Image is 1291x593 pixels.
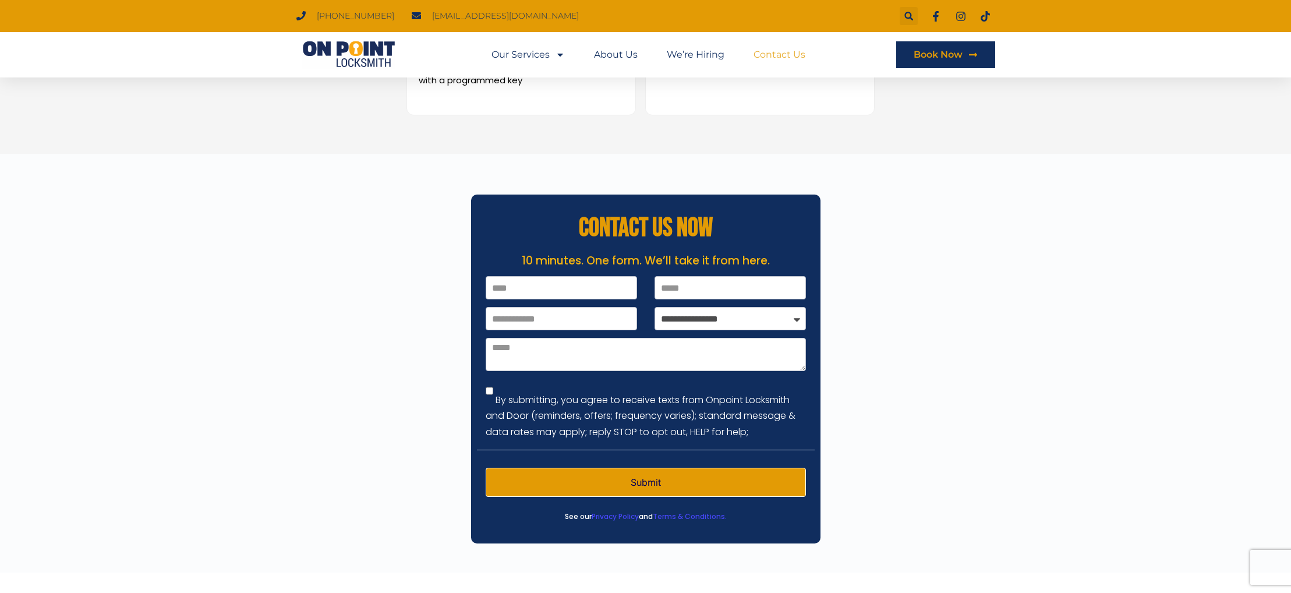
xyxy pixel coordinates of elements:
a: Book Now [896,41,995,68]
span: Book Now [914,50,963,59]
h2: CONTACT US NOW [477,215,815,241]
a: Privacy Policy [592,511,639,521]
span: [PHONE_NUMBER] [314,8,394,24]
button: Submit [486,468,806,497]
span: [EMAIL_ADDRESS][DOMAIN_NAME] [429,8,579,24]
div: Search [900,7,918,25]
a: Terms & Conditions. [653,511,727,521]
p: 10 minutes. One form. We’ll take it from here. [477,253,815,270]
label: By submitting, you agree to receive texts from Onpoint Locksmith and Door (reminders, offers; fre... [486,393,795,438]
nav: Menu [491,41,805,68]
p: See our and [477,509,815,525]
a: Contact Us [754,41,805,68]
a: Our Services [491,41,565,68]
a: About Us [594,41,638,68]
a: We’re Hiring [667,41,724,68]
span: Submit [631,478,661,487]
form: Contact Form [486,276,806,504]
